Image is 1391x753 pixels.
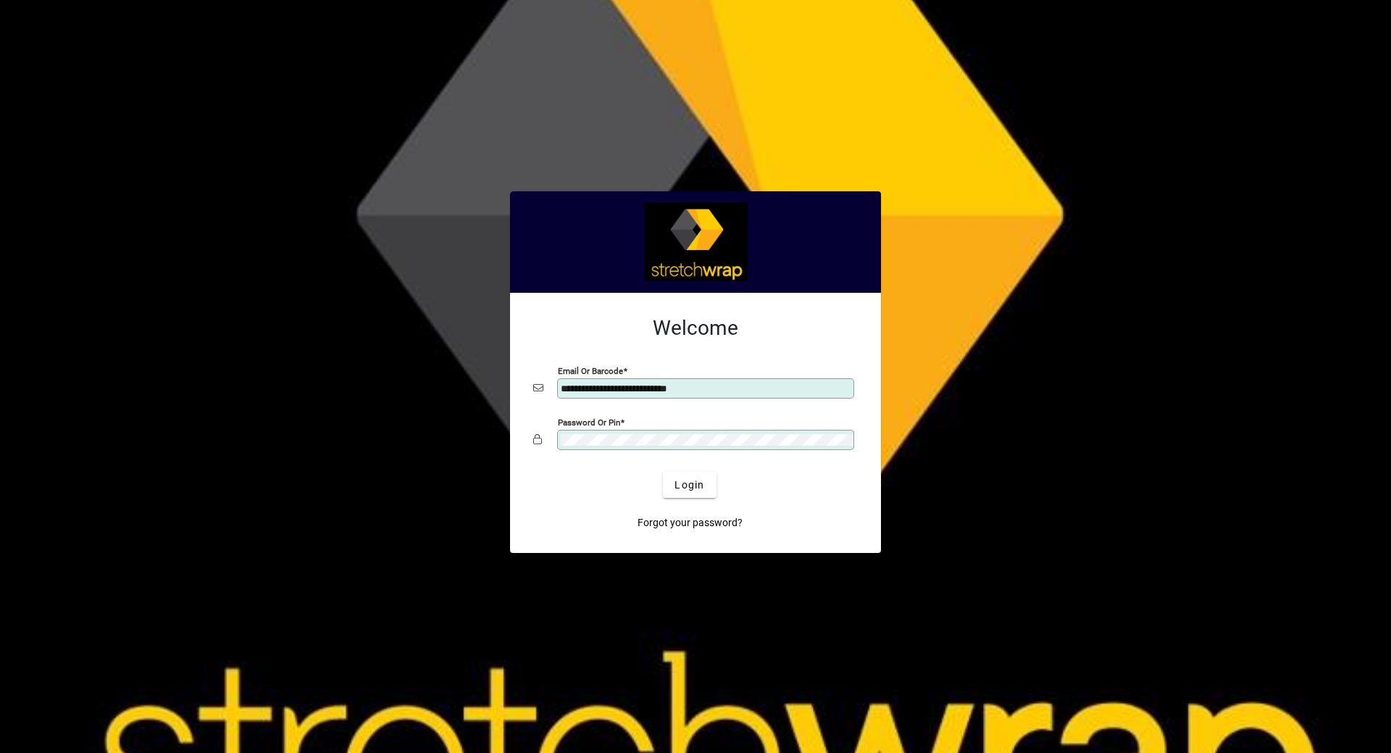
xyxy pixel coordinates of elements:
mat-label: Password or Pin [558,417,620,428]
span: Login [674,478,704,493]
a: Forgot your password? [632,509,748,536]
mat-label: Email or Barcode [558,366,623,376]
button: Login [663,472,716,498]
h2: Welcome [533,316,858,341]
span: Forgot your password? [638,515,743,531]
